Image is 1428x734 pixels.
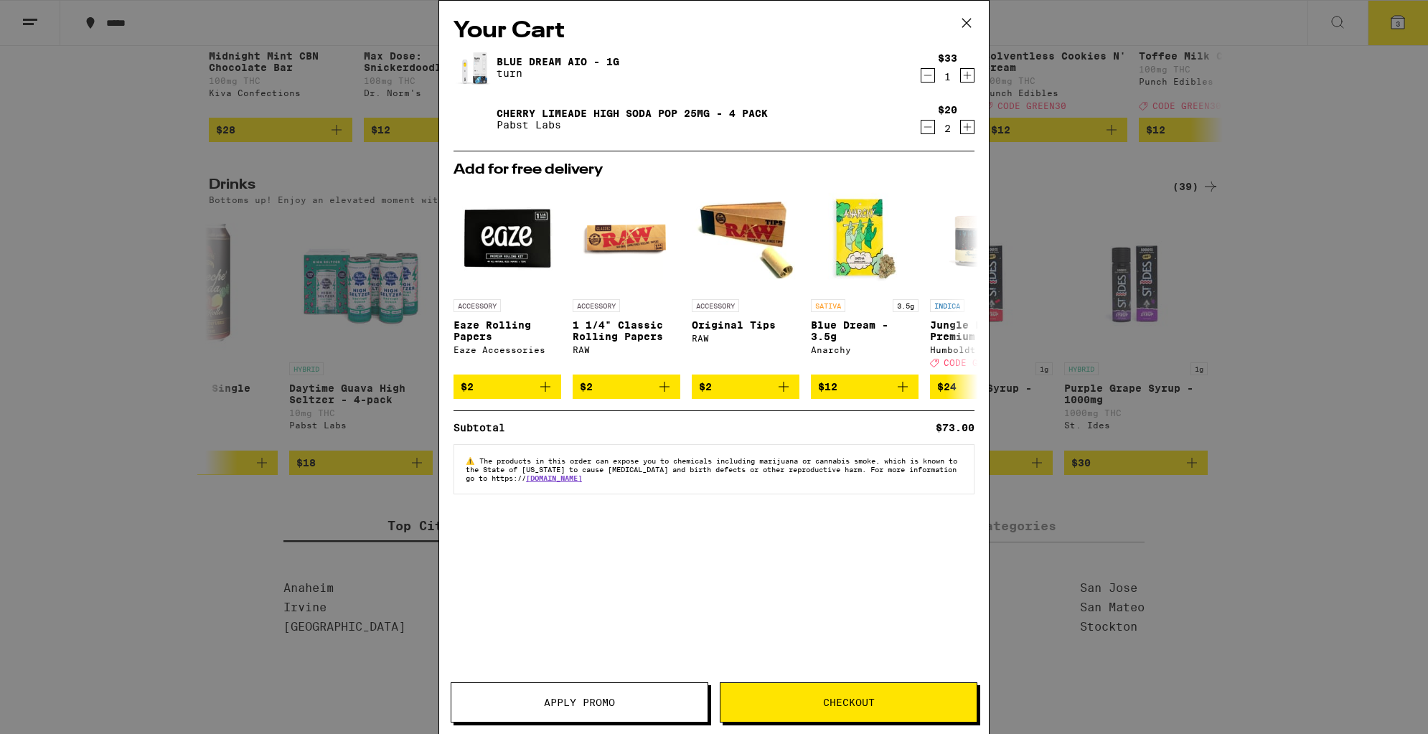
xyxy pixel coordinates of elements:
img: RAW - 1 1/4" Classic Rolling Papers [573,184,680,292]
div: 1 [938,71,957,83]
button: Add to bag [692,375,799,399]
p: Original Tips [692,319,799,331]
button: Decrement [921,120,935,134]
a: Open page for Original Tips from RAW [692,184,799,375]
div: $73.00 [936,423,974,433]
button: Decrement [921,68,935,83]
span: Apply Promo [544,697,615,707]
div: RAW [692,334,799,343]
span: The products in this order can expose you to chemicals including marijuana or cannabis smoke, whi... [466,456,957,482]
span: $2 [461,381,474,392]
a: Open page for Eaze Rolling Papers from Eaze Accessories [454,184,561,375]
img: Eaze Accessories - Eaze Rolling Papers [454,184,561,292]
img: Humboldt Farms - Jungle Lava Premium - 4g [930,184,1038,292]
p: ACCESSORY [692,299,739,312]
span: $24 [937,381,957,392]
p: 1 1/4" Classic Rolling Papers [573,319,680,342]
a: [DOMAIN_NAME] [526,474,582,482]
button: Add to bag [811,375,919,399]
div: Subtotal [454,423,515,433]
p: Jungle Lava Premium - 4g [930,319,1038,342]
span: Hi. Need any help? [9,10,103,22]
div: Anarchy [811,345,919,354]
div: Humboldt Farms [930,345,1038,354]
img: Anarchy - Blue Dream - 3.5g [811,184,919,292]
span: $2 [580,381,593,392]
h2: Your Cart [454,15,974,47]
p: INDICA [930,299,964,312]
h2: Add for free delivery [454,163,974,177]
p: ACCESSORY [573,299,620,312]
button: Checkout [720,682,977,723]
span: ⚠️ [466,456,479,465]
span: $12 [818,381,837,392]
span: CODE GREEN30 [944,358,1013,367]
span: $2 [699,381,712,392]
img: Blue Dream AIO - 1g [454,47,494,88]
div: $20 [938,104,957,116]
button: Apply Promo [451,682,708,723]
button: Add to bag [573,375,680,399]
p: turn [497,67,619,79]
a: Cherry Limeade High Soda Pop 25mg - 4 Pack [497,108,768,119]
div: Eaze Accessories [454,345,561,354]
p: Blue Dream - 3.5g [811,319,919,342]
p: SATIVA [811,299,845,312]
a: Open page for 1 1/4" Classic Rolling Papers from RAW [573,184,680,375]
div: $33 [938,52,957,64]
button: Add to bag [930,375,1038,399]
p: Eaze Rolling Papers [454,319,561,342]
img: RAW - Original Tips [692,184,799,292]
p: Pabst Labs [497,119,768,131]
img: Cherry Limeade High Soda Pop 25mg - 4 Pack [454,99,494,139]
a: Open page for Jungle Lava Premium - 4g from Humboldt Farms [930,184,1038,375]
button: Increment [960,68,974,83]
a: Blue Dream AIO - 1g [497,56,619,67]
a: Open page for Blue Dream - 3.5g from Anarchy [811,184,919,375]
p: 3.5g [893,299,919,312]
div: 2 [938,123,957,134]
div: RAW [573,345,680,354]
button: Add to bag [454,375,561,399]
span: Checkout [823,697,875,707]
button: Increment [960,120,974,134]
